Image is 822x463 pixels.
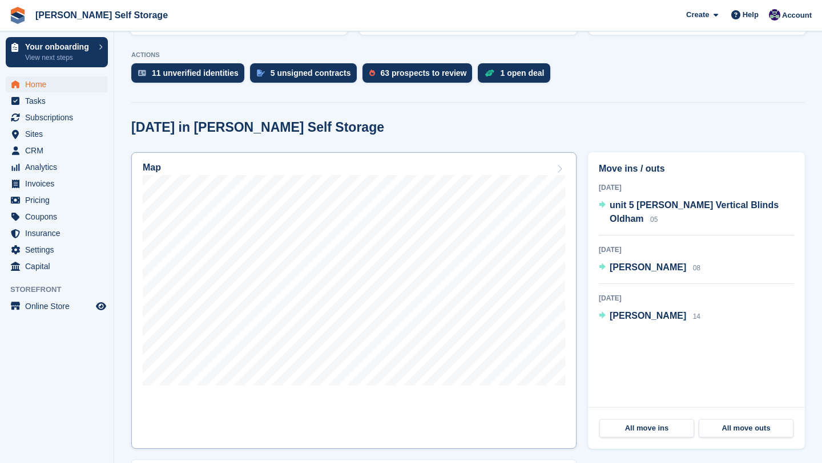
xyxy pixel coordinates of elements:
[271,68,351,78] div: 5 unsigned contracts
[599,309,700,324] a: [PERSON_NAME] 14
[25,143,94,159] span: CRM
[362,63,478,88] a: 63 prospects to review
[743,9,759,21] span: Help
[6,93,108,109] a: menu
[769,9,780,21] img: Matthew Jones
[25,126,94,142] span: Sites
[6,176,108,192] a: menu
[6,143,108,159] a: menu
[699,419,793,437] a: All move outs
[94,299,108,313] a: Preview store
[25,76,94,92] span: Home
[138,70,146,76] img: verify_identity-adf6edd0f0f0b5bbfe63781bf79b02c33cf7c696d77639b501bdc392416b5a36.svg
[610,311,686,320] span: [PERSON_NAME]
[650,216,658,224] span: 05
[131,51,805,59] p: ACTIONS
[25,93,94,109] span: Tasks
[599,293,794,303] div: [DATE]
[6,225,108,241] a: menu
[25,109,94,125] span: Subscriptions
[25,176,94,192] span: Invoices
[693,312,700,320] span: 14
[686,9,709,21] span: Create
[6,109,108,125] a: menu
[782,10,812,21] span: Account
[599,245,794,255] div: [DATE]
[25,192,94,208] span: Pricing
[25,225,94,241] span: Insurance
[25,298,94,314] span: Online Store
[25,258,94,274] span: Capital
[25,43,93,51] p: Your onboarding
[131,63,250,88] a: 11 unverified identities
[6,192,108,208] a: menu
[478,63,555,88] a: 1 open deal
[25,52,93,63] p: View next steps
[500,68,544,78] div: 1 open deal
[6,126,108,142] a: menu
[131,120,384,135] h2: [DATE] in [PERSON_NAME] Self Storage
[599,198,794,227] a: unit 5 [PERSON_NAME] Vertical Blinds Oldham 05
[131,152,577,449] a: Map
[143,163,161,173] h2: Map
[152,68,239,78] div: 11 unverified identities
[6,76,108,92] a: menu
[599,261,700,275] a: [PERSON_NAME] 08
[10,284,114,295] span: Storefront
[599,182,794,193] div: [DATE]
[6,242,108,258] a: menu
[485,69,494,77] img: deal-1b604bf984904fb50ccaf53a9ad4b4a5d6e5aea283cecdc64d6e3604feb123c2.svg
[257,70,265,76] img: contract_signature_icon-13c848040528278c33f63329250d36e43548de30e8caae1d1a13099fd9432cc5.svg
[6,37,108,67] a: Your onboarding View next steps
[610,262,686,272] span: [PERSON_NAME]
[6,209,108,225] a: menu
[381,68,467,78] div: 63 prospects to review
[9,7,26,24] img: stora-icon-8386f47178a22dfd0bd8f6a31ec36ba5ce8667c1dd55bd0f319d3a0aa187defe.svg
[25,242,94,258] span: Settings
[599,162,794,176] h2: Move ins / outs
[250,63,362,88] a: 5 unsigned contracts
[6,159,108,175] a: menu
[610,200,779,224] span: unit 5 [PERSON_NAME] Vertical Blinds Oldham
[693,264,700,272] span: 08
[599,419,694,437] a: All move ins
[369,70,375,76] img: prospect-51fa495bee0391a8d652442698ab0144808aea92771e9ea1ae160a38d050c398.svg
[6,258,108,274] a: menu
[6,298,108,314] a: menu
[31,6,172,25] a: [PERSON_NAME] Self Storage
[25,159,94,175] span: Analytics
[25,209,94,225] span: Coupons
